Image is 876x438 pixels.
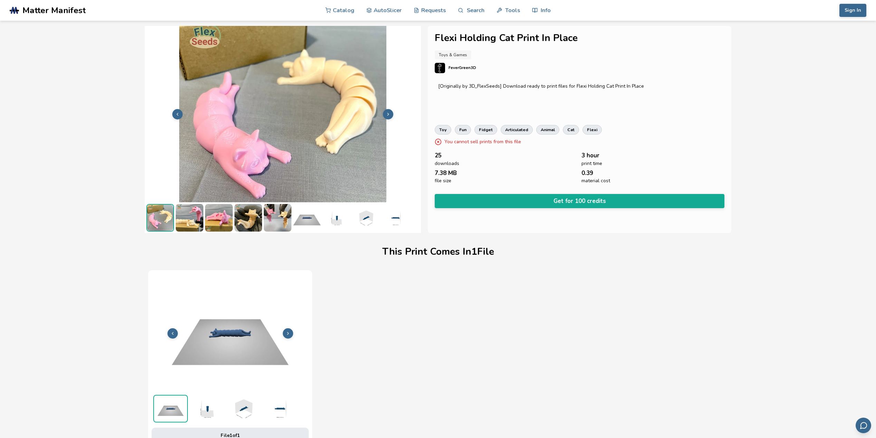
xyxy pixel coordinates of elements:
span: downloads [435,161,459,166]
a: cat [563,125,579,135]
span: file size [435,178,451,184]
img: 1_3D_Dimensions [352,204,379,232]
span: 0.39 [581,170,593,176]
img: 1_3D_Dimensions [323,204,350,232]
span: material cost [581,178,610,184]
span: Matter Manifest [22,6,86,15]
img: 1_3D_Dimensions [262,395,297,422]
a: fun [455,125,471,135]
p: FeverGreen3D [449,64,476,71]
img: 1_3D_Dimensions [381,204,409,232]
span: print time [581,161,602,166]
button: Get for 100 credits [435,194,724,208]
a: toy [435,125,451,135]
h1: Flexi Holding Cat Print In Place [435,33,724,43]
span: 3 hour [581,152,599,159]
div: [Originally by 3D_FlexSeeds] Download ready to print files for Flexi Holding Cat Print In Place [438,84,721,89]
button: Send feedback via email [856,418,871,433]
img: 1_Print_Preview [293,204,321,232]
a: Toys & Games [435,50,471,59]
a: fidget [474,125,497,135]
h1: This Print Comes In 1 File [382,246,494,257]
a: flexi [583,125,602,135]
img: 1_3D_Dimensions [190,395,224,422]
img: 1_Print_Preview [154,396,187,422]
img: FeverGreen3D's profile [435,63,445,73]
span: 7.38 MB [435,170,457,176]
a: articulated [501,125,533,135]
a: animal [536,125,559,135]
img: 1_3D_Dimensions [226,395,260,422]
span: 25 [435,152,442,159]
a: FeverGreen3D's profileFeverGreen3D [435,63,724,80]
button: Sign In [839,4,866,17]
p: You cannot sell prints from this file [444,138,521,145]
